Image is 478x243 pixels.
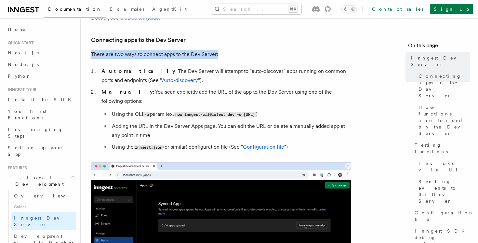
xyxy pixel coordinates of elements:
[418,104,470,137] span: How functions are loaded by the Dev Server
[8,62,39,67] span: Node.js
[8,50,39,55] span: Next.js
[110,142,351,152] li: Using the (or similar) configuration file (See " ")
[5,165,27,170] span: Features
[162,77,198,83] a: Auto-discovery
[110,7,144,12] span: Examples
[5,40,33,46] span: Quick start
[174,112,256,117] code: npx inngest-cli@latest dev -u [URL]
[11,190,76,202] a: Overview
[14,215,70,227] span: Inngest Dev Server
[143,112,150,117] code: -u
[430,4,473,14] a: Sign Up
[8,26,26,33] span: Home
[5,172,76,190] button: Local Development
[8,127,63,139] span: Leveraging Steps
[5,142,76,160] a: Setting up your app
[415,142,470,155] span: Testing functions
[148,2,191,18] a: AgentKit
[5,94,76,105] a: Install the SDK
[8,74,32,79] span: Python
[100,88,351,152] li: : You scan explicitly add the URL of the app to the Dev Server using one of the following options:
[416,176,470,207] a: Sending events to the Dev Server
[91,35,186,45] a: Connecting apps to the Dev Server
[412,139,470,157] a: Testing functions
[5,105,76,124] a: Your first Functions
[106,2,148,18] a: Examples
[418,73,470,99] span: Connecting apps to the Dev Server
[412,207,470,225] a: Configuration file
[134,145,163,150] code: inngest.json
[5,59,76,70] a: Node.js
[5,174,71,187] span: Local Development
[14,193,81,198] span: Overview
[5,47,76,59] a: Next.js
[5,124,76,142] a: Leveraging Steps
[11,212,76,230] a: Inngest Dev Server
[101,89,153,95] strong: Manually
[110,110,351,119] li: Using the CLI param (ex. )
[110,122,351,140] li: Adding the URL in the Dev Server Apps page. You can edit the URL or delete a manually added app a...
[211,4,301,14] button: Search...⌘K
[415,209,474,223] span: Configuration file
[411,55,470,68] span: Inngest Dev Server
[416,101,470,139] a: How functions are loaded by the Dev Server
[8,109,46,120] span: Your first Functions
[100,67,351,85] li: : The Dev Server will attempt to "auto-discover" apps running on common ports and endpoints (See ...
[8,145,64,157] span: Setting up your app
[5,23,76,35] a: Home
[44,2,106,18] a: Documentation
[418,160,470,173] span: Invoke via UI
[408,42,470,52] h4: On this page
[418,178,470,204] span: Sending events to the Dev Server
[341,5,357,13] button: Toggle dark mode
[91,50,351,59] p: There are two ways to connect apps to the Dev Server:
[101,68,175,74] strong: Automatically
[416,70,470,101] a: Connecting apps to the Dev Server
[243,144,284,150] a: Configuration file
[368,4,427,14] a: Contact sales
[288,6,298,12] kbd: ⌘K
[5,87,36,92] span: Inngest tour
[152,7,187,12] span: AgentKit
[8,97,75,102] span: Install the SDK
[48,7,102,12] span: Documentation
[408,52,470,70] a: Inngest Dev Server
[5,70,76,82] a: Python
[11,202,76,212] span: Guides
[416,157,470,176] a: Invoke via UI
